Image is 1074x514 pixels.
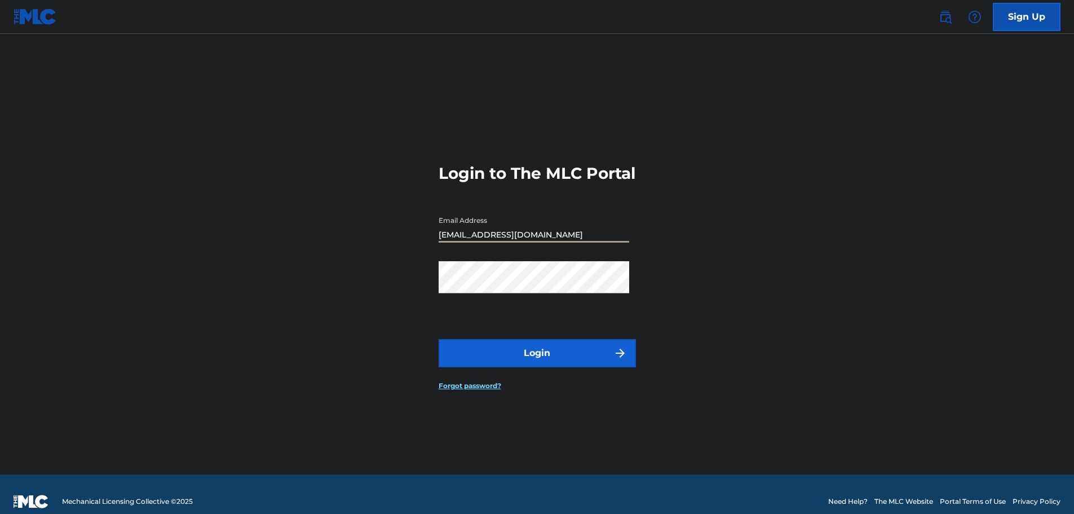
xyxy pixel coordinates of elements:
h3: Login to The MLC Portal [439,164,635,183]
a: The MLC Website [874,497,933,507]
img: search [939,10,952,24]
div: Help [963,6,986,28]
a: Need Help? [828,497,868,507]
img: help [968,10,982,24]
button: Login [439,339,636,367]
img: MLC Logo [14,8,57,25]
img: logo [14,495,48,508]
img: f7272a7cc735f4ea7f67.svg [613,346,627,360]
a: Portal Terms of Use [940,497,1006,507]
a: Privacy Policy [1013,497,1060,507]
a: Forgot password? [439,381,501,391]
span: Mechanical Licensing Collective © 2025 [62,497,193,507]
a: Sign Up [993,3,1060,31]
a: Public Search [934,6,957,28]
